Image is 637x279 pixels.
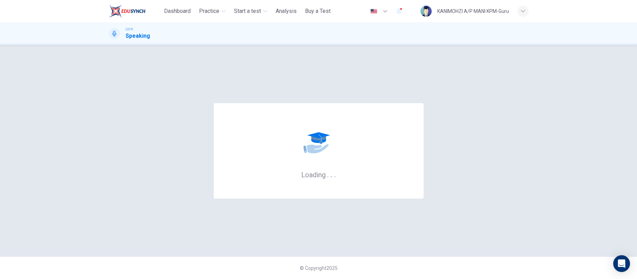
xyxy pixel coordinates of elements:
[276,7,297,15] span: Analysis
[305,7,331,15] span: Buy a Test
[613,255,630,272] div: Open Intercom Messenger
[199,7,219,15] span: Practice
[330,168,333,180] h6: .
[234,7,261,15] span: Start a test
[334,168,336,180] h6: .
[164,7,191,15] span: Dashboard
[273,5,299,17] button: Analysis
[420,6,432,17] img: Profile picture
[327,168,329,180] h6: .
[437,7,509,15] div: KANIMOHZI A/P MANI KPM-Guru
[231,5,270,17] button: Start a test
[161,5,193,17] button: Dashboard
[301,170,336,179] h6: Loading
[109,4,146,18] img: ELTC logo
[126,32,150,40] h1: Speaking
[126,27,133,32] span: CEFR
[109,4,162,18] a: ELTC logo
[369,9,378,14] img: en
[196,5,228,17] button: Practice
[302,5,333,17] button: Buy a Test
[300,265,338,271] span: © Copyright 2025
